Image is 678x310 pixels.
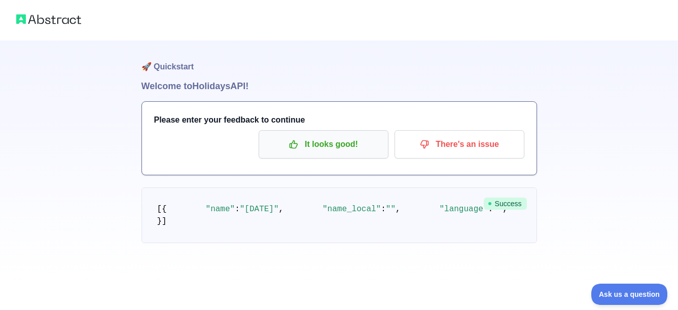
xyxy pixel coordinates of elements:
span: : [235,205,240,214]
h1: Welcome to Holidays API! [141,79,537,93]
img: Abstract logo [16,12,81,26]
button: It looks good! [259,130,388,159]
span: "name_local" [323,205,381,214]
span: "name" [206,205,235,214]
h3: Please enter your feedback to continue [154,114,524,126]
iframe: Toggle Customer Support [591,284,668,305]
span: "language" [439,205,488,214]
span: [ [157,205,162,214]
span: , [396,205,401,214]
p: It looks good! [266,136,381,153]
span: "" [386,205,396,214]
p: There's an issue [402,136,517,153]
span: , [279,205,284,214]
span: : [381,205,386,214]
button: There's an issue [395,130,524,159]
span: "[DATE]" [240,205,279,214]
span: Success [484,198,527,210]
h1: 🚀 Quickstart [141,41,537,79]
